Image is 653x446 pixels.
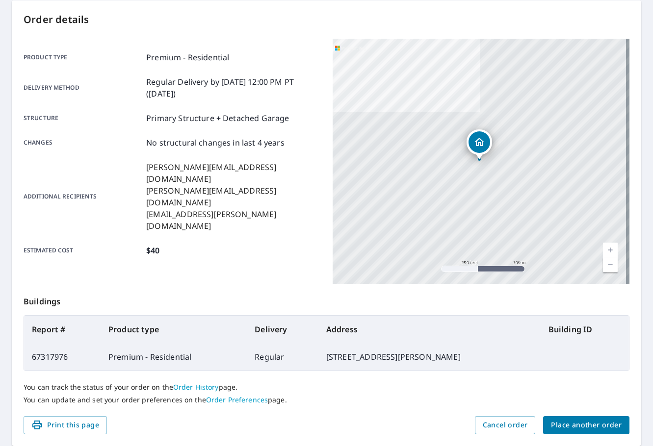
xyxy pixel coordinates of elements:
p: Structure [24,112,142,124]
p: $40 [146,245,159,256]
span: Place another order [551,419,622,431]
p: You can update and set your order preferences on the page. [24,396,629,404]
p: Primary Structure + Detached Garage [146,112,289,124]
a: Current Level 17, Zoom Out [603,257,618,272]
a: Order History [173,382,219,392]
a: Current Level 17, Zoom In [603,243,618,257]
p: Delivery method [24,76,142,99]
p: Additional recipients [24,161,142,232]
p: Estimated cost [24,245,142,256]
p: Regular Delivery by [DATE] 12:00 PM PT ([DATE]) [146,76,320,99]
th: Address [318,316,541,343]
td: Regular [247,343,318,371]
p: You can track the status of your order on the page. [24,383,629,392]
button: Print this page [24,416,107,434]
p: [EMAIL_ADDRESS][PERSON_NAME][DOMAIN_NAME] [146,208,320,232]
p: Buildings [24,284,629,315]
p: Changes [24,137,142,149]
th: Building ID [541,316,629,343]
a: Order Preferences [206,395,268,404]
td: [STREET_ADDRESS][PERSON_NAME] [318,343,541,371]
th: Report # [24,316,101,343]
button: Place another order [543,416,629,434]
th: Delivery [247,316,318,343]
p: Order details [24,12,629,27]
p: Product type [24,51,142,63]
p: [PERSON_NAME][EMAIL_ADDRESS][DOMAIN_NAME] [146,185,320,208]
td: 67317976 [24,343,101,371]
span: Cancel order [483,419,528,431]
span: Print this page [31,419,99,431]
p: Premium - Residential [146,51,229,63]
th: Product type [101,316,247,343]
div: Dropped pin, building 1, Residential property, 12828 Roper Rd Winter Garden, FL 34787 [467,129,492,160]
p: [PERSON_NAME][EMAIL_ADDRESS][DOMAIN_NAME] [146,161,320,185]
td: Premium - Residential [101,343,247,371]
p: No structural changes in last 4 years [146,137,285,149]
button: Cancel order [475,416,536,434]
